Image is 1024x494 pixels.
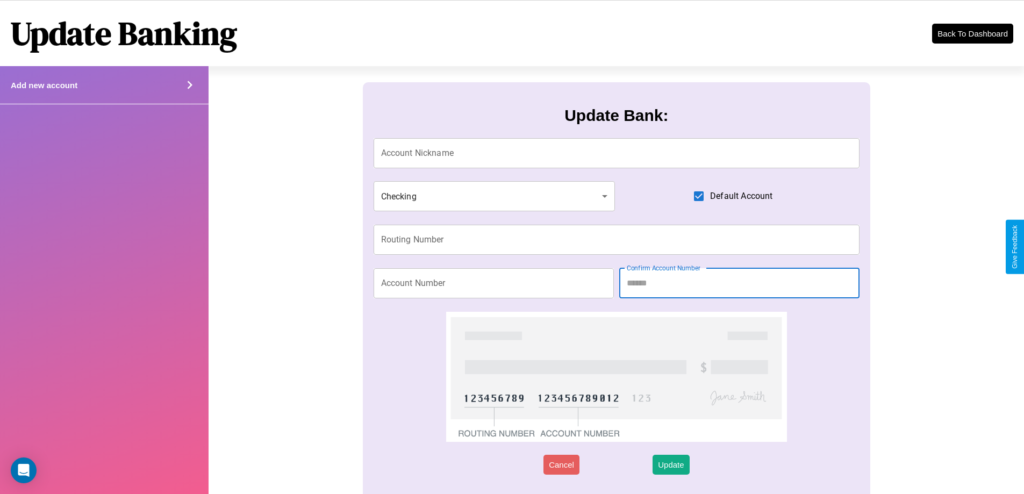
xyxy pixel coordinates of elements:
[11,11,237,55] h1: Update Banking
[543,455,579,475] button: Cancel
[1011,225,1019,269] div: Give Feedback
[932,24,1013,44] button: Back To Dashboard
[11,81,77,90] h4: Add new account
[446,312,786,442] img: check
[11,457,37,483] div: Open Intercom Messenger
[564,106,668,125] h3: Update Bank:
[710,190,772,203] span: Default Account
[627,263,700,273] label: Confirm Account Number
[374,181,615,211] div: Checking
[653,455,689,475] button: Update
